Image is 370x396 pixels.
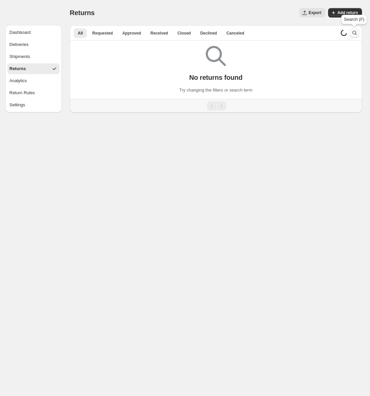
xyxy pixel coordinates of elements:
[7,100,60,110] button: Settings
[9,102,25,108] div: Settings
[350,28,359,38] button: Search and filter results
[9,77,27,84] div: Analytics
[150,31,168,36] span: Received
[7,63,60,74] button: Returns
[206,46,226,66] img: Empty search results
[226,31,244,36] span: Canceled
[189,73,242,81] p: No returns found
[299,8,325,17] button: Export
[9,53,30,60] div: Shipments
[70,99,362,113] nav: Pagination
[7,75,60,86] button: Analytics
[9,90,35,96] div: Return Rules
[179,87,252,94] p: Try changing the filters or search term
[9,65,26,72] div: Returns
[309,10,321,15] span: Export
[7,88,60,98] button: Return Rules
[7,27,60,38] button: Dashboard
[78,31,83,36] span: All
[7,39,60,50] button: Deliveries
[7,51,60,62] button: Shipments
[177,31,191,36] span: Closed
[9,29,31,36] div: Dashboard
[122,31,141,36] span: Approved
[337,10,358,15] span: Add return
[200,31,217,36] span: Declined
[70,9,95,16] span: Returns
[328,8,362,17] button: Add return
[92,31,113,36] span: Requested
[9,41,28,48] div: Deliveries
